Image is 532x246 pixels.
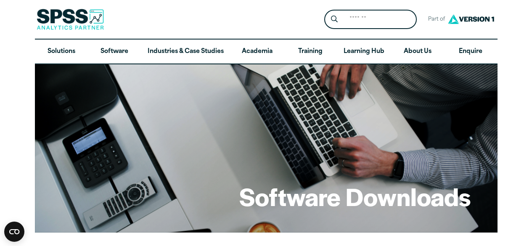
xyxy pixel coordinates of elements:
svg: Search magnifying glass icon [331,16,338,23]
span: Part of [423,13,446,26]
a: Enquire [444,40,497,64]
button: Search magnifying glass icon [326,12,342,27]
a: Learning Hub [337,40,391,64]
a: Academia [230,40,283,64]
button: Open CMP widget [4,222,24,242]
a: Solutions [35,40,88,64]
a: Industries & Case Studies [141,40,230,64]
a: Training [283,40,336,64]
h1: Software Downloads [239,180,471,213]
a: Software [88,40,141,64]
img: SPSS Analytics Partner [37,9,104,30]
a: About Us [391,40,444,64]
form: Site Header Search Form [324,10,417,29]
nav: Desktop version of site main menu [35,40,498,64]
img: Version1 Logo [446,11,496,27]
